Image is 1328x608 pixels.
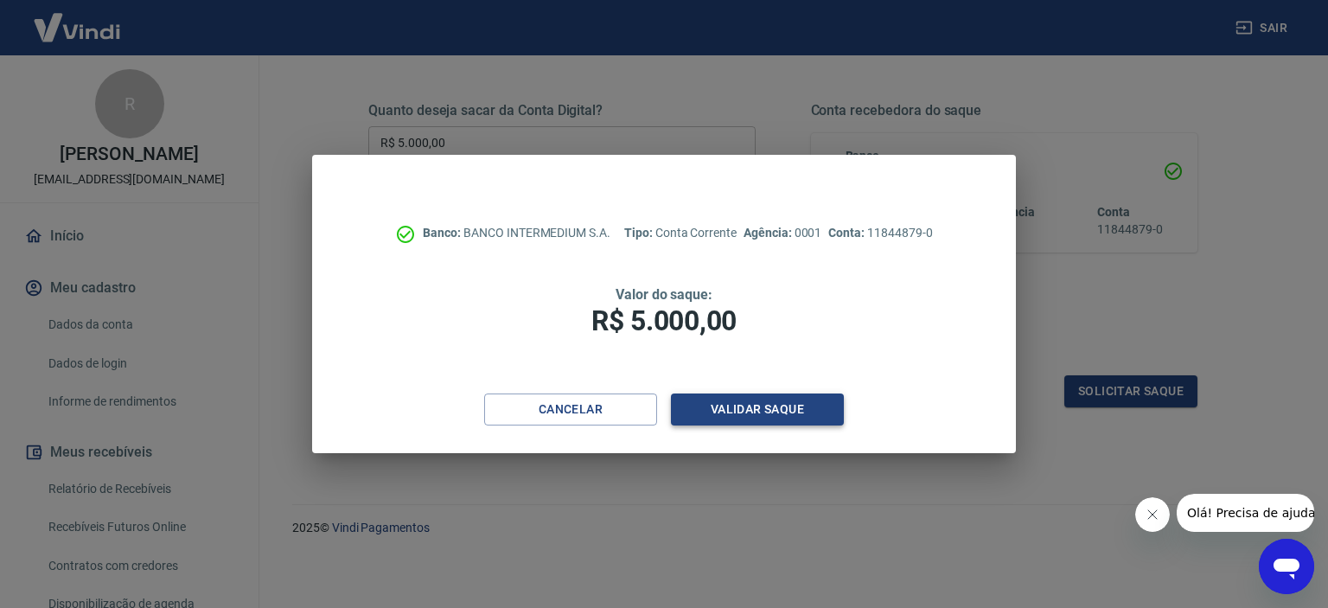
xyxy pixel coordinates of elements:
iframe: Botão para abrir a janela de mensagens [1259,539,1314,594]
span: Conta: [828,226,867,240]
p: Conta Corrente [624,224,737,242]
iframe: Fechar mensagem [1135,497,1170,532]
span: Banco: [423,226,463,240]
button: Cancelar [484,394,657,426]
span: Agência: [744,226,795,240]
p: 11844879-0 [828,224,932,242]
iframe: Mensagem da empresa [1177,494,1314,532]
span: R$ 5.000,00 [591,304,737,337]
span: Tipo: [624,226,655,240]
button: Validar saque [671,394,844,426]
span: Valor do saque: [616,286,712,303]
span: Olá! Precisa de ajuda? [10,12,145,26]
p: 0001 [744,224,821,242]
p: BANCO INTERMEDIUM S.A. [423,224,610,242]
